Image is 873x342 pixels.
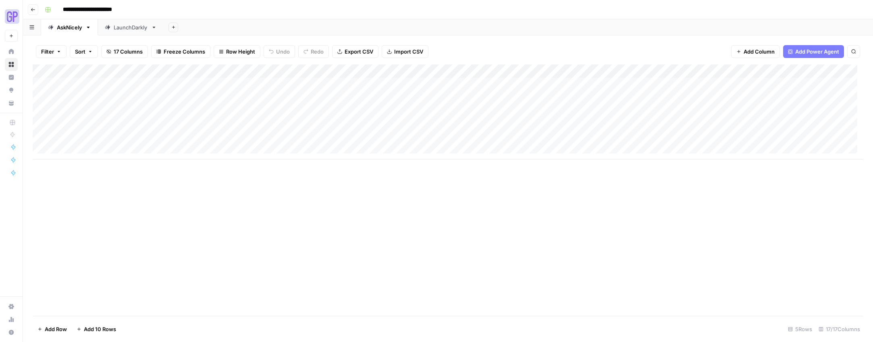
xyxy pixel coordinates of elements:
[5,58,18,71] a: Browse
[5,97,18,110] a: Your Data
[744,48,775,56] span: Add Column
[226,48,255,56] span: Row Height
[114,48,143,56] span: 17 Columns
[36,45,67,58] button: Filter
[5,6,18,27] button: Workspace: Growth Plays
[5,9,19,24] img: Growth Plays Logo
[151,45,210,58] button: Freeze Columns
[75,48,85,56] span: Sort
[5,300,18,313] a: Settings
[5,313,18,326] a: Usage
[98,19,164,35] a: LaunchDarkly
[394,48,423,56] span: Import CSV
[795,48,839,56] span: Add Power Agent
[5,326,18,339] button: Help + Support
[298,45,329,58] button: Redo
[41,19,98,35] a: AskNicely
[70,45,98,58] button: Sort
[783,45,844,58] button: Add Power Agent
[332,45,378,58] button: Export CSV
[264,45,295,58] button: Undo
[57,23,82,31] div: AskNicely
[5,71,18,84] a: Insights
[84,325,116,333] span: Add 10 Rows
[382,45,428,58] button: Import CSV
[164,48,205,56] span: Freeze Columns
[5,45,18,58] a: Home
[785,323,815,336] div: 5 Rows
[214,45,260,58] button: Row Height
[815,323,863,336] div: 17/17 Columns
[276,48,290,56] span: Undo
[5,84,18,97] a: Opportunities
[345,48,373,56] span: Export CSV
[731,45,780,58] button: Add Column
[114,23,148,31] div: LaunchDarkly
[72,323,121,336] button: Add 10 Rows
[101,45,148,58] button: 17 Columns
[45,325,67,333] span: Add Row
[33,323,72,336] button: Add Row
[41,48,54,56] span: Filter
[311,48,324,56] span: Redo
